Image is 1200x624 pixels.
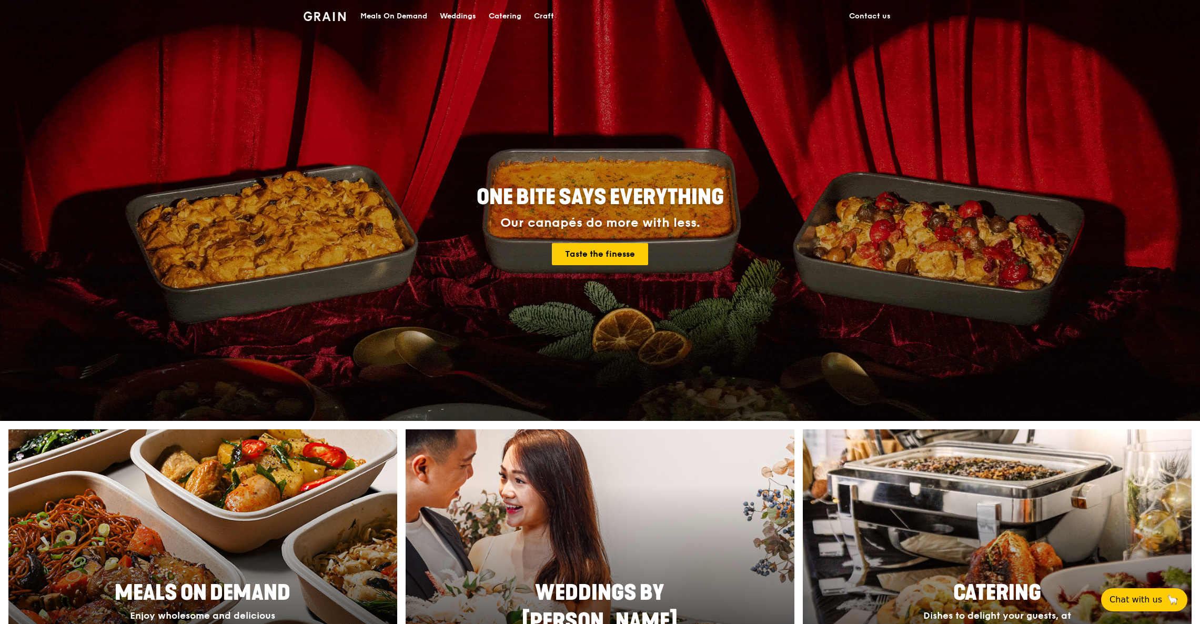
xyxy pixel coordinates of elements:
a: Craft [528,1,560,32]
div: Meals On Demand [360,1,427,32]
div: Our canapés do more with less. [411,216,790,230]
a: Taste the finesse [552,243,648,265]
span: Meals On Demand [115,580,290,606]
div: Weddings [440,1,476,32]
span: Chat with us [1110,593,1162,606]
div: Craft [534,1,554,32]
div: Catering [489,1,521,32]
button: Chat with us🦙 [1101,588,1187,611]
span: Catering [953,580,1041,606]
a: Weddings [433,1,482,32]
span: 🦙 [1166,593,1179,606]
img: Grain [304,12,346,21]
span: ONE BITE SAYS EVERYTHING [477,185,724,210]
a: Catering [482,1,528,32]
a: Contact us [843,1,897,32]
